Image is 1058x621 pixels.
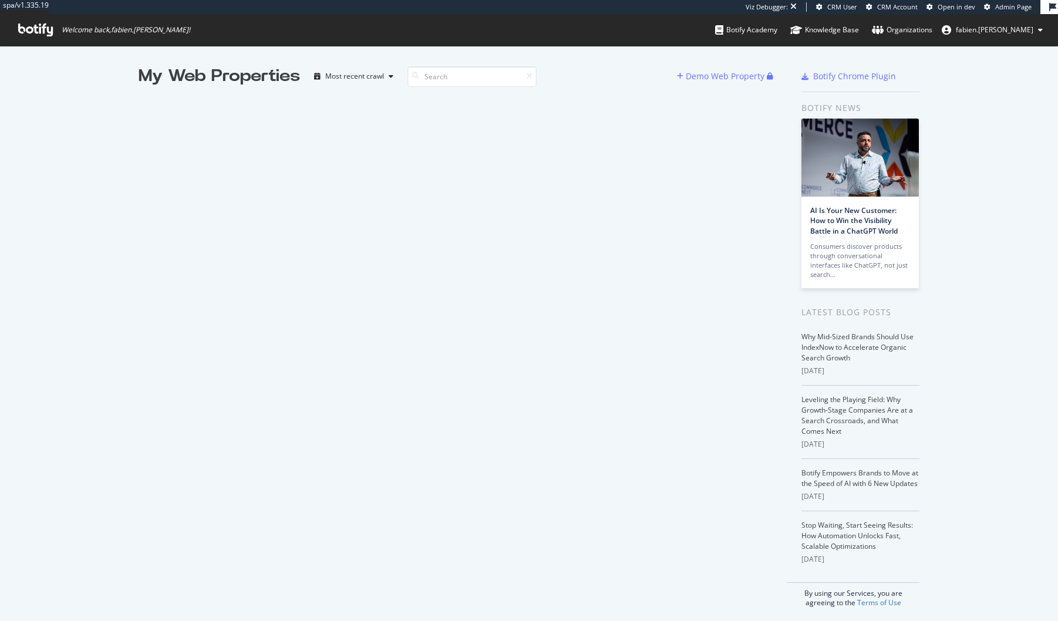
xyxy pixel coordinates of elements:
a: Knowledge Base [790,14,859,46]
a: Demo Web Property [677,71,767,81]
div: Organizations [872,24,932,36]
a: Terms of Use [857,598,901,607]
span: Welcome back, fabien.[PERSON_NAME] ! [62,25,190,35]
div: Latest Blog Posts [801,306,919,319]
button: fabien.[PERSON_NAME] [932,21,1052,39]
span: CRM Account [877,2,918,11]
button: Most recent crawl [309,67,398,86]
div: [DATE] [801,439,919,450]
div: [DATE] [801,366,919,376]
span: Open in dev [938,2,975,11]
button: Demo Web Property [677,67,767,86]
a: Stop Waiting, Start Seeing Results: How Automation Unlocks Fast, Scalable Optimizations [801,520,913,551]
div: Botify news [801,102,919,114]
a: Botify Chrome Plugin [801,70,896,82]
span: CRM User [827,2,857,11]
div: Most recent crawl [325,73,384,80]
a: Leveling the Playing Field: Why Growth-Stage Companies Are at a Search Crossroads, and What Comes... [801,394,913,436]
div: [DATE] [801,491,919,502]
div: Botify Academy [715,24,777,36]
div: My Web Properties [139,65,300,88]
a: Why Mid-Sized Brands Should Use IndexNow to Accelerate Organic Search Growth [801,332,914,363]
div: Demo Web Property [686,70,764,82]
span: fabien.marty [956,25,1033,35]
span: Admin Page [995,2,1032,11]
a: Open in dev [926,2,975,12]
a: Botify Empowers Brands to Move at the Speed of AI with 6 New Updates [801,468,918,488]
div: By using our Services, you are agreeing to the [787,582,919,607]
div: Consumers discover products through conversational interfaces like ChatGPT, not just search… [810,242,910,279]
div: Botify Chrome Plugin [813,70,896,82]
a: CRM User [816,2,857,12]
a: CRM Account [866,2,918,12]
a: AI Is Your New Customer: How to Win the Visibility Battle in a ChatGPT World [810,205,898,235]
a: Admin Page [984,2,1032,12]
div: Viz Debugger: [746,2,788,12]
a: Botify Academy [715,14,777,46]
input: Search [407,66,537,87]
a: Organizations [872,14,932,46]
img: AI Is Your New Customer: How to Win the Visibility Battle in a ChatGPT World [801,119,919,197]
div: [DATE] [801,554,919,565]
div: Knowledge Base [790,24,859,36]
